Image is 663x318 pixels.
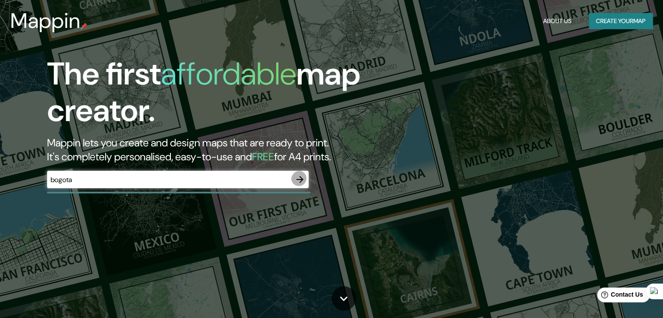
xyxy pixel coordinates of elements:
[47,136,379,164] h2: Mappin lets you create and design maps that are ready to print. It's completely personalised, eas...
[10,9,81,33] h3: Mappin
[540,13,575,29] button: About Us
[47,175,291,185] input: Choose your favourite place
[589,13,653,29] button: Create yourmap
[585,284,653,308] iframe: Help widget launcher
[161,54,296,94] h1: affordable
[252,150,274,163] h5: FREE
[47,56,379,136] h1: The first map creator.
[81,23,88,30] img: mappin-pin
